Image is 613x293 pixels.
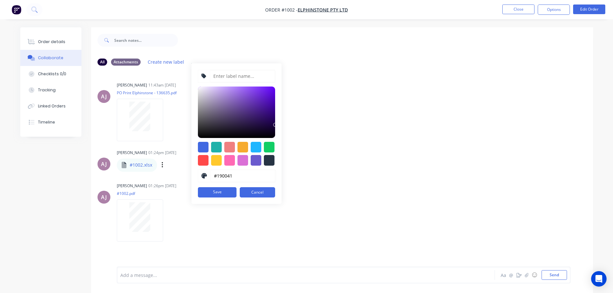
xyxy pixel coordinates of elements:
[573,5,605,14] button: Edit Order
[38,71,66,77] div: Checklists 0/0
[114,34,178,47] input: Search notes...
[20,66,81,82] button: Checklists 0/0
[20,98,81,114] button: Linked Orders
[507,271,515,279] button: @
[144,58,188,66] button: Create new label
[542,270,567,280] button: Send
[237,155,248,166] div: #da70d6
[101,93,107,100] div: AJ
[148,82,176,88] div: 11:43am [DATE]
[251,142,261,152] div: #1fb6ff
[117,183,147,189] div: [PERSON_NAME]
[198,187,237,197] button: Save
[111,59,141,66] div: Attachments
[130,162,152,168] p: #1002.xlsx
[38,119,55,125] div: Timeline
[198,155,209,166] div: #ff4949
[198,142,209,152] div: #4169e1
[211,155,222,166] div: #ffc82c
[265,7,298,13] span: Order #1002 -
[500,271,507,279] button: Aa
[538,5,570,15] button: Options
[117,191,170,196] p: #1002.pdf
[224,142,235,152] div: #f08080
[264,142,274,152] div: #13ce66
[148,150,176,156] div: 01:24pm [DATE]
[101,193,107,201] div: AJ
[251,155,261,166] div: #6a5acd
[38,87,56,93] div: Tracking
[20,50,81,66] button: Collaborate
[591,271,607,287] div: Open Intercom Messenger
[298,7,348,13] a: Elphinstone Pty Ltd
[117,150,147,156] div: [PERSON_NAME]
[38,39,65,45] div: Order details
[264,155,274,166] div: #273444
[211,142,222,152] div: #20b2aa
[531,271,538,279] button: ☺
[12,5,21,14] img: Factory
[20,34,81,50] button: Order details
[210,70,275,82] input: Enter label name...
[20,114,81,130] button: Timeline
[98,59,107,66] div: All
[117,90,177,96] p: PO Print Elphinstone - 136635.pdf
[148,183,176,189] div: 01:26pm [DATE]
[502,5,534,14] button: Close
[117,82,147,88] div: [PERSON_NAME]
[224,155,235,166] div: #ff69b4
[38,103,66,109] div: Linked Orders
[38,55,63,61] div: Collaborate
[20,82,81,98] button: Tracking
[237,142,248,152] div: #f6ab2f
[101,160,107,168] div: AJ
[240,187,275,197] button: Cancel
